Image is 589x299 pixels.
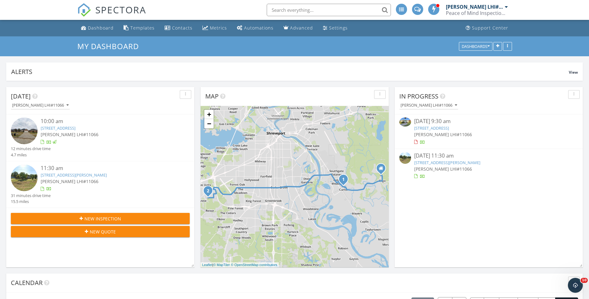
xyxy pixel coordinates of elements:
[569,70,578,75] span: View
[11,146,51,152] div: 12 minutes drive time
[472,25,508,31] div: Support Center
[11,117,38,144] img: streetview
[11,152,51,158] div: 4.7 miles
[162,22,195,34] a: Contacts
[463,22,511,34] a: Support Center
[414,125,449,131] a: [STREET_ADDRESS]
[414,166,472,172] span: [PERSON_NAME] LHI#11066
[11,67,569,76] div: Alerts
[462,44,490,48] div: Dashboards
[41,117,175,125] div: 10:00 am
[88,25,114,31] div: Dashboard
[172,25,193,31] div: Contacts
[290,25,313,31] div: Advanced
[399,92,438,100] span: In Progress
[244,25,274,31] div: Automations
[204,110,214,119] a: Zoom in
[41,125,75,131] a: [STREET_ADDRESS]
[267,4,391,16] input: Search everything...
[281,22,315,34] a: Advanced
[77,41,144,51] a: My Dashboard
[11,101,70,110] button: [PERSON_NAME] LHI#11066
[343,179,347,183] div: 5845 Bluebonnett Dr, Bossier City, LA 71112
[11,226,190,237] button: New Quote
[90,228,116,235] span: New Quote
[11,117,190,158] a: 10:00 am [STREET_ADDRESS] [PERSON_NAME] LHI#11066 12 minutes drive time 4.7 miles
[41,131,98,137] span: [PERSON_NAME] LHI#11066
[208,191,212,194] div: 5549 Asbury Ln, Shreveport, LA 71129
[342,177,345,182] i: 1
[11,199,51,205] div: 15.5 miles
[205,92,219,100] span: Map
[568,278,583,293] iframe: Intercom live chat
[401,103,457,108] div: [PERSON_NAME] LHI#11066
[446,10,508,16] div: Peace of Mind Inspection Service, LLC
[11,278,43,287] span: Calendar
[11,193,51,199] div: 31 minutes drive time
[210,25,227,31] div: Metrics
[213,263,230,267] a: © MapTiler
[130,25,155,31] div: Templates
[231,263,277,267] a: © OpenStreetMap contributors
[399,117,411,126] img: 9492250%2Fcover_photos%2Fzy2B5KAgoK0VkvWYmxaQ%2Fsmall.jpg
[399,117,578,145] a: [DATE] 9:30 am [STREET_ADDRESS] [PERSON_NAME] LHI#11066
[201,262,279,268] div: |
[414,131,472,137] span: [PERSON_NAME] LHI#11066
[414,152,563,160] div: [DATE] 11:30 am
[204,119,214,128] a: Zoom out
[41,164,175,172] div: 11:30 am
[77,8,146,21] a: SPECTORA
[95,3,146,16] span: SPECTORA
[77,3,91,17] img: The Best Home Inspection Software - Spectora
[414,117,563,125] div: [DATE] 9:30 am
[234,22,276,34] a: Automations (Advanced)
[581,278,588,283] span: 10
[399,152,411,164] img: streetview
[459,42,492,51] button: Dashboards
[446,4,503,10] div: [PERSON_NAME] LHI#11066
[399,152,578,180] a: [DATE] 11:30 am [STREET_ADDRESS][PERSON_NAME] [PERSON_NAME] LHI#11066
[200,22,229,34] a: Metrics
[79,22,116,34] a: Dashboard
[41,172,107,178] a: [STREET_ADDRESS][PERSON_NAME]
[381,168,385,172] div: 2590 Mayflower Rd, Bossier City Louisiana 71111
[11,164,38,191] img: streetview
[11,92,31,100] span: [DATE]
[11,213,190,224] button: New Inspection
[12,103,69,108] div: [PERSON_NAME] LHI#11066
[11,164,190,205] a: 11:30 am [STREET_ADDRESS][PERSON_NAME] [PERSON_NAME] LHI#11066 31 minutes drive time 15.5 miles
[202,263,212,267] a: Leaflet
[399,101,458,110] button: [PERSON_NAME] LHI#11066
[329,25,348,31] div: Settings
[207,189,209,193] i: 2
[121,22,157,34] a: Templates
[414,160,480,165] a: [STREET_ADDRESS][PERSON_NAME]
[320,22,350,34] a: Settings
[84,215,121,222] span: New Inspection
[41,178,98,184] span: [PERSON_NAME] LHI#11066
